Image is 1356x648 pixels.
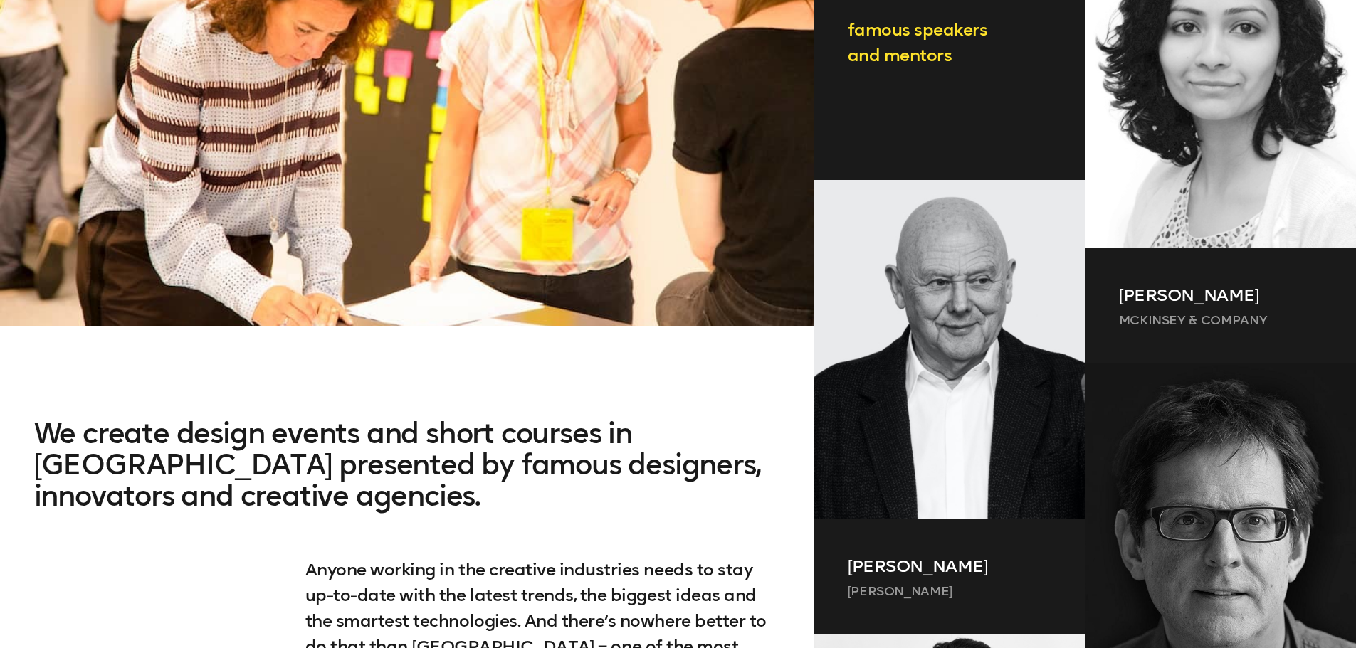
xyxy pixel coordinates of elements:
p: McKinsey & Company [1119,312,1323,329]
p: [PERSON_NAME] [848,583,1051,600]
p: [PERSON_NAME] [848,553,1051,579]
p: [PERSON_NAME] [1119,282,1323,308]
h2: We create design events and short courses in [GEOGRAPHIC_DATA] presented by famous designers, inn... [34,418,780,557]
p: famous speakers and mentors [848,17,1051,68]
